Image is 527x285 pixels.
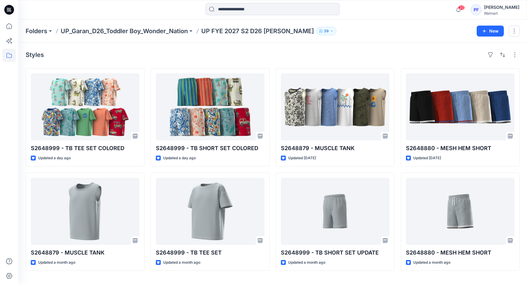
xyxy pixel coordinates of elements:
[484,11,519,16] div: Walmart
[484,4,519,11] div: [PERSON_NAME]
[38,259,75,266] p: Updated a month ago
[163,155,196,161] p: Updated a day ago
[31,248,139,257] p: S2648879 - MUSCLE TANK
[31,178,139,245] a: S2648879 - MUSCLE TANK
[156,178,264,245] a: S2648999 - TB TEE SET
[61,27,188,35] a: UP_Garan_D26_Toddler Boy_Wonder_Nation
[471,4,482,15] div: PF
[156,144,264,153] p: S2648999 - TB SHORT SET COLORED
[31,73,139,140] a: S2648999 - TB TEE SET COLORED
[316,27,336,35] button: 39
[31,144,139,153] p: S2648999 - TB TEE SET COLORED
[406,178,514,245] a: S2648880 - MESH HEM SHORT
[281,248,389,257] p: S2648999 - TB SHORT SET UPDATE
[406,73,514,140] a: S2648880 - MESH HEM SHORT
[413,259,450,266] p: Updated a month ago
[413,155,441,161] p: Updated [DATE]
[201,27,314,35] p: UP FYE 2027 S2 D26 [PERSON_NAME]
[288,155,316,161] p: Updated [DATE]
[281,73,389,140] a: S2648879 - MUSCLE TANK
[281,144,389,153] p: S2648879 - MUSCLE TANK
[38,155,71,161] p: Updated a day ago
[281,178,389,245] a: S2648999 - TB SHORT SET UPDATE
[156,248,264,257] p: S2648999 - TB TEE SET
[163,259,200,266] p: Updated a month ago
[458,5,465,10] span: 20
[288,259,325,266] p: Updated a month ago
[406,144,514,153] p: S2648880 - MESH HEM SHORT
[406,248,514,257] p: S2648880 - MESH HEM SHORT
[324,28,329,34] p: 39
[156,73,264,140] a: S2648999 - TB SHORT SET COLORED
[477,26,504,37] button: New
[26,27,47,35] a: Folders
[26,51,44,58] h4: Styles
